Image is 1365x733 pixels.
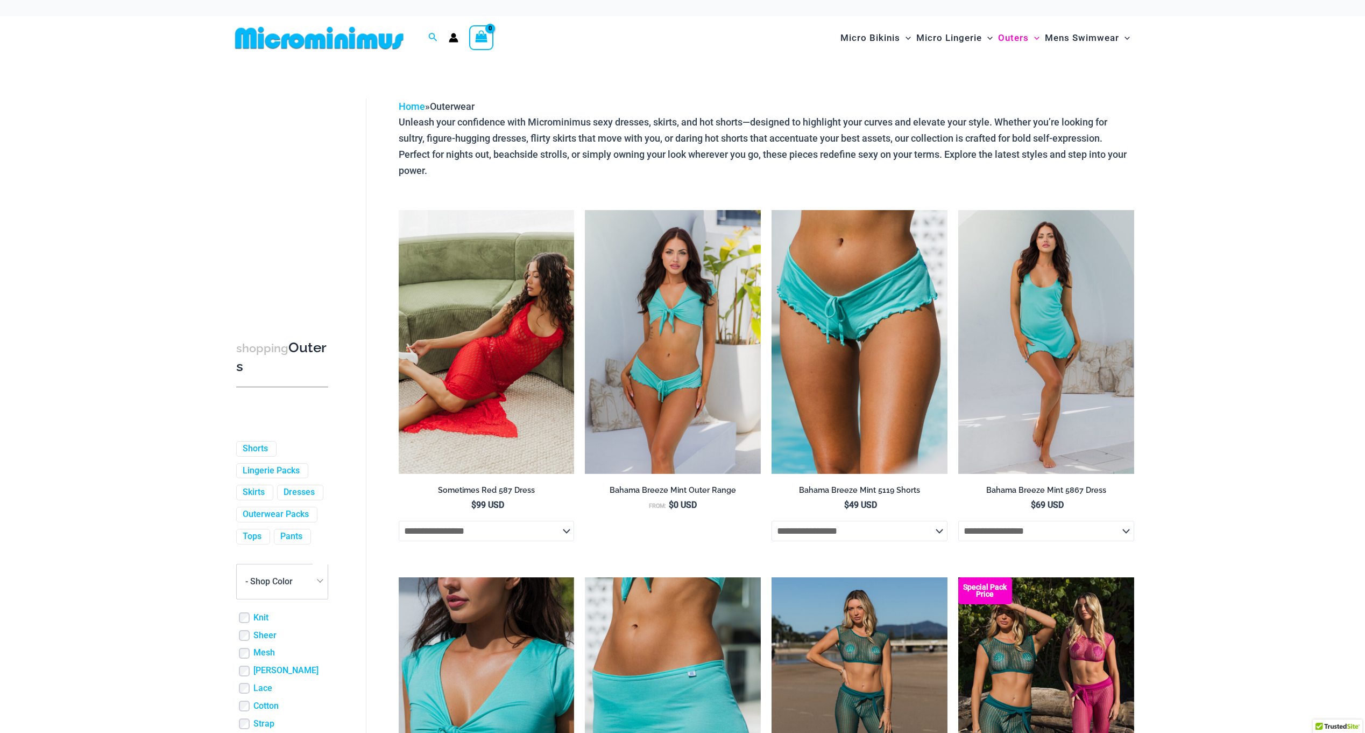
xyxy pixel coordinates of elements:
[399,101,475,112] span: »
[253,718,274,730] a: Strap
[284,487,315,498] a: Dresses
[280,531,302,542] a: Pants
[253,647,275,659] a: Mesh
[253,683,272,694] a: Lace
[649,502,666,509] span: From:
[471,500,476,510] span: $
[1029,24,1039,52] span: Menu Toggle
[1045,24,1119,52] span: Mens Swimwear
[958,584,1012,598] b: Special Pack Price
[982,24,993,52] span: Menu Toggle
[243,465,300,477] a: Lingerie Packs
[236,564,328,599] span: - Shop Color
[958,485,1134,499] a: Bahama Breeze Mint 5867 Dress
[772,210,947,474] a: Bahama Breeze Mint 5119 Shorts 01Bahama Breeze Mint 5119 Shorts 02Bahama Breeze Mint 5119 Shorts 02
[844,500,877,510] bdi: 49 USD
[471,500,504,510] bdi: 99 USD
[844,500,849,510] span: $
[243,487,265,498] a: Skirts
[253,665,319,676] a: [PERSON_NAME]
[1042,22,1133,54] a: Mens SwimwearMenu ToggleMenu Toggle
[253,701,279,712] a: Cotton
[243,443,268,455] a: Shorts
[585,485,761,495] h2: Bahama Breeze Mint Outer Range
[449,33,458,43] a: Account icon link
[914,22,995,54] a: Micro LingerieMenu ToggleMenu Toggle
[585,485,761,499] a: Bahama Breeze Mint Outer Range
[900,24,911,52] span: Menu Toggle
[399,101,425,112] a: Home
[1119,24,1130,52] span: Menu Toggle
[399,485,575,495] h2: Sometimes Red 587 Dress
[428,31,438,45] a: Search icon link
[772,210,947,474] img: Bahama Breeze Mint 5119 Shorts 01
[836,20,1135,56] nav: Site Navigation
[998,24,1029,52] span: Outers
[840,24,900,52] span: Micro Bikinis
[958,485,1134,495] h2: Bahama Breeze Mint 5867 Dress
[236,90,333,305] iframe: TrustedSite Certified
[399,210,575,474] img: Sometimes Red 587 Dress 10
[245,576,293,587] span: - Shop Color
[1031,500,1036,510] span: $
[430,101,475,112] span: Outerwear
[399,485,575,499] a: Sometimes Red 587 Dress
[585,210,761,474] img: Bahama Breeze Mint 9116 Crop Top 5119 Shorts 01v2
[958,210,1134,474] a: Bahama Breeze Mint 5867 Dress 01Bahama Breeze Mint 5867 Dress 03Bahama Breeze Mint 5867 Dress 03
[585,210,761,474] a: Bahama Breeze Mint 9116 Crop Top 5119 Shorts 01v2Bahama Breeze Mint 9116 Crop Top 5119 Shorts 04v...
[469,25,494,50] a: View Shopping Cart, empty
[772,485,947,499] a: Bahama Breeze Mint 5119 Shorts
[958,210,1134,474] img: Bahama Breeze Mint 5867 Dress 01
[399,210,575,474] a: Sometimes Red 587 Dress 10Sometimes Red 587 Dress 09Sometimes Red 587 Dress 09
[916,24,982,52] span: Micro Lingerie
[669,500,697,510] bdi: 0 USD
[236,339,328,376] h3: Outers
[243,509,309,520] a: Outerwear Packs
[838,22,914,54] a: Micro BikinisMenu ToggleMenu Toggle
[237,564,328,599] span: - Shop Color
[231,26,408,50] img: MM SHOP LOGO FLAT
[253,630,277,641] a: Sheer
[995,22,1042,54] a: OutersMenu ToggleMenu Toggle
[243,531,261,542] a: Tops
[253,612,268,624] a: Knit
[1031,500,1064,510] bdi: 69 USD
[399,114,1134,178] p: Unleash your confidence with Microminimus sexy dresses, skirts, and hot shorts—designed to highli...
[669,500,674,510] span: $
[772,485,947,495] h2: Bahama Breeze Mint 5119 Shorts
[236,341,288,355] span: shopping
